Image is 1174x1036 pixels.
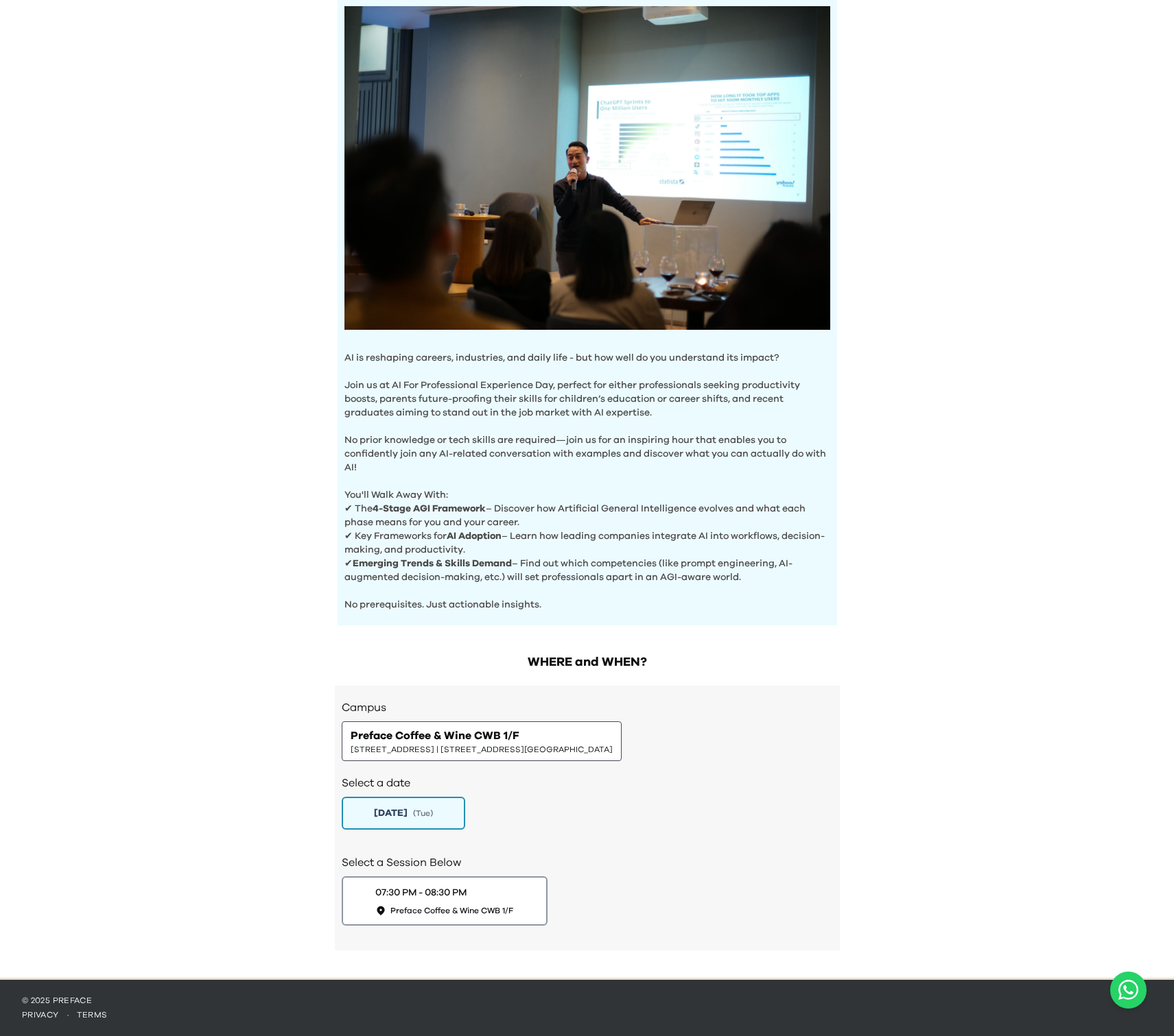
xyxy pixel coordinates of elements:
[344,584,830,612] p: No prerequisites. Just actionable insights.
[353,559,512,568] b: Emerging Trends & Skills Demand
[22,1011,59,1019] a: privacy
[344,474,830,502] p: You'll Walk Away With:
[374,806,408,820] span: [DATE]
[1110,972,1147,1009] a: Chat with us on WhatsApp
[344,351,830,365] p: AI is reshaping careers, industries, and daily life - but how well do you understand its impact?
[344,365,830,420] p: Join us at AI For Professional Experience Day, perfect for either professionals seeking productiv...
[413,808,433,819] span: ( Tue )
[59,1011,77,1019] span: ·
[375,886,467,900] div: 07:30 PM - 08:30 PM
[351,744,613,755] span: [STREET_ADDRESS] | [STREET_ADDRESS][GEOGRAPHIC_DATA]
[342,699,833,716] h3: Campus
[351,727,519,744] span: Preface Coffee & Wine CWB 1/F
[373,504,486,514] b: 4-Stage AGI Framework
[390,905,513,916] span: Preface Coffee & Wine CWB 1/F
[342,854,833,871] h2: Select a Session Below
[344,420,830,474] p: No prior knowledge or tech skills are required—join us for an inspiring hour that enables you to ...
[335,653,840,672] h2: WHERE and WHEN?
[344,6,830,330] img: Hero Image
[77,1011,108,1019] a: terms
[344,529,830,557] p: ✔ Key Frameworks for – Learn how leading companies integrate AI into workflows, decision-making, ...
[342,797,465,830] button: [DATE](Tue)
[447,531,502,541] b: AI Adoption
[342,876,548,926] button: 07:30 PM - 08:30 PMPreface Coffee & Wine CWB 1/F
[1110,972,1147,1009] button: Open WhatsApp chat
[342,775,833,791] h2: Select a date
[22,995,1152,1006] p: © 2025 Preface
[344,557,830,584] p: ✔ – Find out which competencies (like prompt engineering, AI-augmented decision-making, etc.) wil...
[344,502,830,529] p: ✔ The – Discover how Artificial General Intelligence evolves and what each phase means for you an...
